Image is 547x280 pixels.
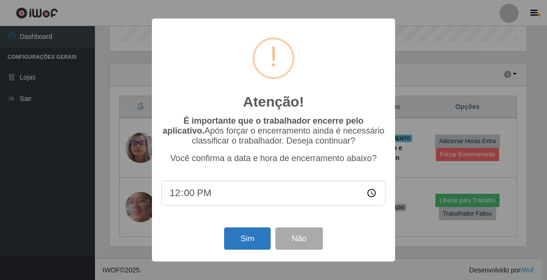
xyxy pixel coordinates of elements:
[275,227,322,250] button: Não
[161,154,386,163] p: Você confirma a data e hora de encerramento abaixo?
[243,93,304,110] h2: Atenção!
[161,116,386,146] p: Após forçar o encerramento ainda é necessário classificar o trabalhador. Deseja continuar?
[162,116,363,135] b: É importante que o trabalhador encerre pelo aplicativo.
[224,227,270,250] button: Sim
